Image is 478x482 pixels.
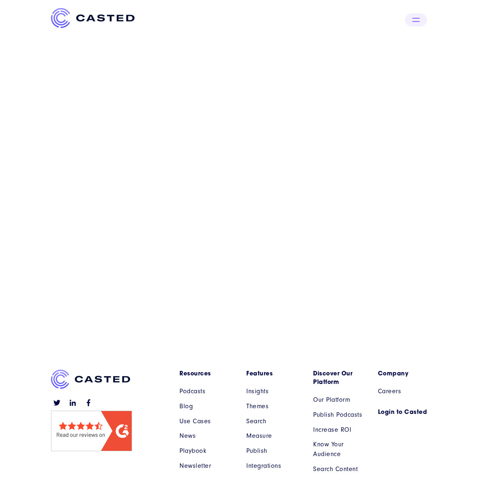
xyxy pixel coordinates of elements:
[313,439,368,459] a: Know Your Audience
[179,416,234,426] a: Use Cases
[313,395,368,405] a: Our Platform
[313,370,368,387] a: Discover Our Platform
[378,370,427,378] a: Company
[179,386,234,396] a: Podcasts
[179,401,234,411] a: Blog
[51,411,132,451] img: Read Casted reviews on G2
[246,461,301,471] a: Integrations
[313,464,368,474] a: Search Content
[179,446,234,456] a: Playbook
[246,446,301,456] a: Publish
[179,370,234,378] a: Resources
[378,370,427,417] nav: Main menu
[51,445,132,453] a: Read reviews of Casted on G2
[179,431,234,441] a: News
[179,461,234,471] a: Newsletter
[313,410,368,420] a: Publish Podcasts
[246,386,301,396] a: Insights
[246,416,301,426] a: Search
[378,386,427,396] a: Careers
[313,425,368,435] a: Increase ROI
[246,401,301,411] a: Themes
[378,408,427,417] a: Login to Casted
[246,431,301,441] a: Measure
[51,8,134,28] img: Casted_Logo_Horizontal_FullColor_PUR_BLUE
[246,370,301,378] a: Features
[51,370,130,389] img: Casted_Logo_Horizontal_FullColor_PUR_BLUE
